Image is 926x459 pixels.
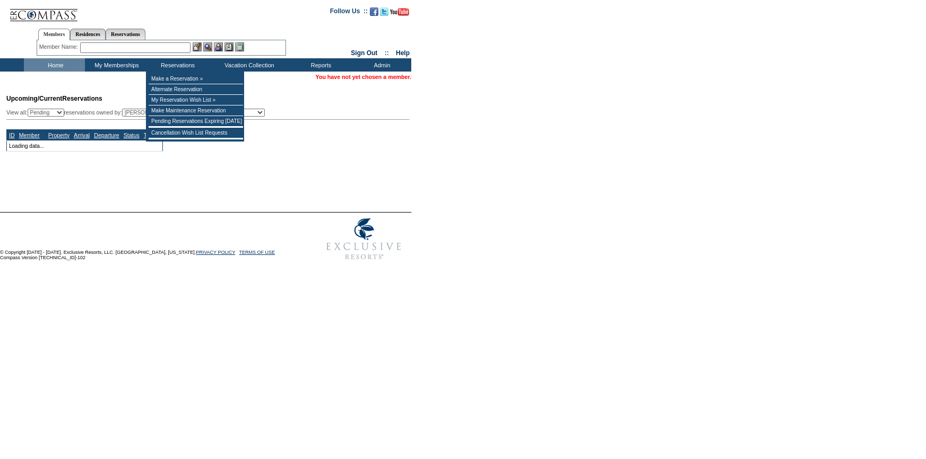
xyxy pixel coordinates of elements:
a: ID [9,132,15,138]
div: View all: reservations owned by: [6,109,270,117]
a: Members [38,29,71,40]
td: Follow Us :: [330,6,368,19]
td: Loading data... [7,140,163,151]
td: Reservations [146,58,207,72]
a: Type [144,132,156,138]
a: Reservations [106,29,145,40]
img: b_edit.gif [193,42,202,51]
td: Home [24,58,85,72]
span: Reservations [6,95,102,102]
img: Exclusive Resorts [316,213,411,266]
a: Status [124,132,140,138]
img: Follow us on Twitter [380,7,388,16]
td: Pending Reservations Expiring [DATE] [149,116,243,127]
td: Make Maintenance Reservation [149,105,243,116]
a: Sign Out [351,49,377,57]
img: Reservations [224,42,233,51]
a: Follow us on Twitter [380,11,388,17]
img: Become our fan on Facebook [370,7,378,16]
td: Reports [289,58,350,72]
a: Residences [70,29,106,40]
td: Vacation Collection [207,58,289,72]
td: Admin [350,58,411,72]
img: View [203,42,212,51]
span: You have not yet chosen a member. [316,74,411,80]
a: Member [19,132,40,138]
span: Upcoming/Current [6,95,62,102]
a: Help [396,49,410,57]
td: Alternate Reservation [149,84,243,95]
a: Become our fan on Facebook [370,11,378,17]
td: Cancellation Wish List Requests [149,128,243,138]
a: Departure [94,132,119,138]
img: Impersonate [214,42,223,51]
a: Arrival [74,132,90,138]
a: Subscribe to our YouTube Channel [390,11,409,17]
div: Member Name: [39,42,80,51]
td: Make a Reservation » [149,74,243,84]
span: :: [385,49,389,57]
a: PRIVACY POLICY [196,250,235,255]
td: My Memberships [85,58,146,72]
img: b_calculator.gif [235,42,244,51]
a: Property [48,132,70,138]
a: TERMS OF USE [239,250,275,255]
td: My Reservation Wish List » [149,95,243,105]
img: Subscribe to our YouTube Channel [390,8,409,16]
